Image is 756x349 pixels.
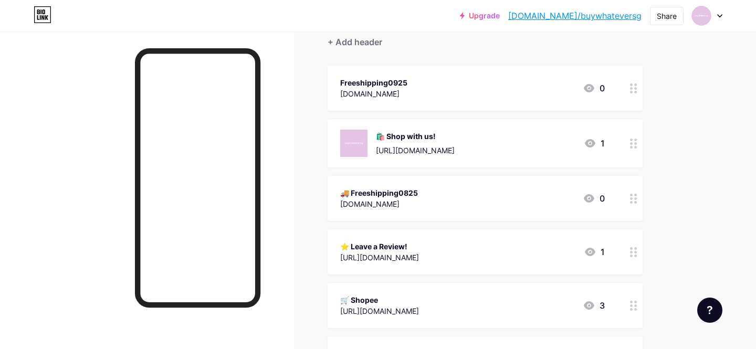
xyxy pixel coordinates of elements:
div: Freeshipping0925 [340,77,407,88]
a: [DOMAIN_NAME]/buywhateversg [508,9,642,22]
div: + Add header [328,36,382,48]
div: 0 [583,82,605,94]
div: [DOMAIN_NAME] [340,88,407,99]
div: [DOMAIN_NAME] [340,198,418,209]
img: 🛍️ Shop with us! [340,130,367,157]
div: 🛒 Shopee [340,294,419,305]
div: Share [657,10,677,22]
div: 1 [584,246,605,258]
div: 3 [583,299,605,312]
div: 🚚 Freeshipping0825 [340,187,418,198]
div: 1 [584,137,605,150]
div: 🛍️ Shop with us! [376,131,455,142]
div: [URL][DOMAIN_NAME] [340,252,419,263]
div: 0 [583,192,605,205]
a: Upgrade [460,12,500,20]
img: buywhateversg [691,6,711,26]
div: [URL][DOMAIN_NAME] [340,305,419,316]
div: [URL][DOMAIN_NAME] [376,145,455,156]
div: ⭐️ Leave a Review! [340,241,419,252]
